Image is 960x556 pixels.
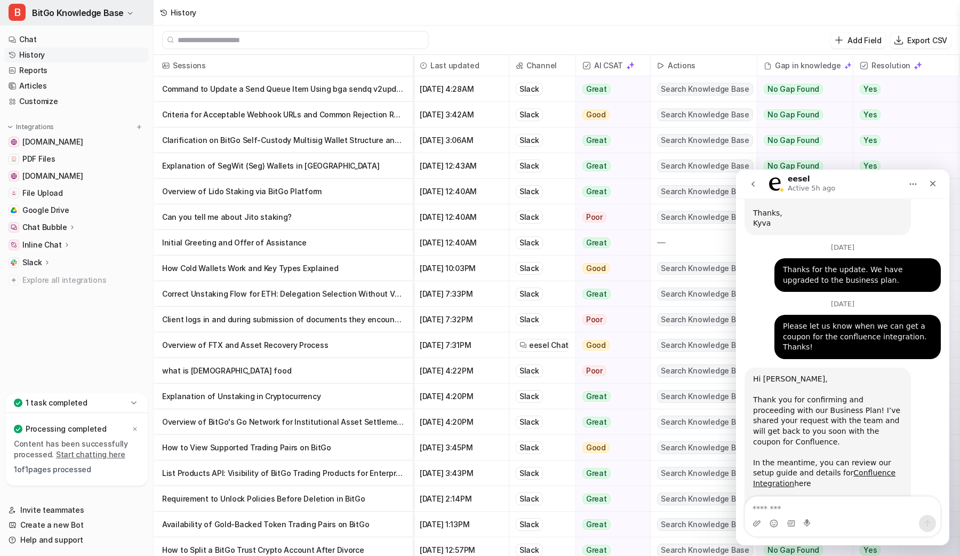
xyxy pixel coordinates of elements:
[22,222,67,233] p: Chat Bubble
[657,262,753,275] span: Search Knowledge Base
[14,439,139,460] p: Content has been successfully processed.
[4,273,149,288] a: Explore all integrations
[516,390,543,403] div: Slack
[17,288,166,320] div: In the meantime, you can review our setup guide and details for here
[418,307,505,332] span: [DATE] 7:32PM
[17,299,159,318] a: Confluence Integration
[657,390,753,403] span: Search Knowledge Base
[418,76,505,102] span: [DATE] 4:28AM
[529,340,569,351] span: eesel Chat
[516,288,543,300] div: Slack
[582,545,611,555] span: Great
[576,384,644,409] button: Great
[657,339,753,352] span: Search Knowledge Base
[668,55,695,76] h2: Actions
[11,139,17,145] img: www.bitgo.com
[22,188,63,198] span: File Upload
[516,134,543,147] div: Slack
[657,364,753,377] span: Search Knowledge Base
[418,409,505,435] span: [DATE] 4:20PM
[860,109,881,120] span: Yes
[418,435,505,460] span: [DATE] 3:45PM
[26,398,87,408] p: 1 task completed
[11,156,17,162] img: PDF Files
[764,109,823,120] span: No Gap Found
[162,512,404,537] p: Availability of Gold-Backed Token Trading Pairs on BitGo
[162,486,404,512] p: Requirement to Unlock Policies Before Deletion in BitGo
[516,518,543,531] div: Slack
[22,171,83,181] span: [DOMAIN_NAME]
[516,160,543,172] div: Slack
[4,203,149,218] a: Google DriveGoogle Drive
[860,545,881,555] span: Yes
[4,32,149,47] a: Chat
[657,313,753,326] span: Search Knowledge Base
[582,366,606,376] span: Poor
[183,345,200,362] button: Send a message…
[162,384,404,409] p: Explanation of Unstaking in Cryptocurrency
[162,435,404,460] p: How to View Supported Trading Pairs on BitGo
[847,35,881,46] p: Add Field
[582,391,611,402] span: Great
[890,33,951,48] button: Export CSV
[576,281,644,307] button: Great
[418,55,505,76] span: Last updated
[576,358,644,384] button: Poor
[17,320,166,351] div: Thanks, Kyva
[657,441,753,454] span: Search Knowledge Base
[757,128,845,153] button: No Gap Found
[171,7,196,18] div: History
[158,55,409,76] span: Sessions
[860,161,881,171] span: Yes
[657,493,753,505] span: Search Knowledge Base
[4,78,149,93] a: Articles
[418,281,505,307] span: [DATE] 7:33PM
[516,262,543,275] div: Slack
[576,128,644,153] button: Great
[576,76,644,102] button: Great
[22,272,145,289] span: Explore all integrations
[14,464,139,475] p: 1 of 1 pages processed
[162,102,404,128] p: Criteria for Acceptable Webhook URLs and Common Rejection Reasons
[51,350,59,358] button: Gif picker
[11,173,17,179] img: developers.bitgo.com
[4,122,57,132] button: Integrations
[764,84,823,94] span: No Gap Found
[22,137,83,147] span: [DOMAIN_NAME]
[757,102,845,128] button: No Gap Found
[580,55,646,76] span: AI CSAT
[4,169,149,184] a: developers.bitgo.com[DOMAIN_NAME]
[853,76,951,102] button: Yes
[22,154,55,164] span: PDF Files
[17,225,166,288] div: Thank you for confirming and proceeding with our Business Plan! I’ve shared your request with the...
[418,179,505,204] span: [DATE] 12:40AM
[516,313,543,326] div: Slack
[162,358,404,384] p: what is [DEMOGRAPHIC_DATA] food
[657,518,753,531] span: Search Knowledge Base
[582,442,610,453] span: Good
[34,350,42,358] button: Emoji picker
[657,160,753,172] span: Search Knowledge Base
[26,424,106,434] p: Processing completed
[657,108,753,121] span: Search Knowledge Base
[853,128,951,153] button: Yes
[22,240,62,250] p: Inline Chat
[657,185,753,198] span: Search Knowledge Base
[162,204,404,230] p: Can you tell me about Jito staking?
[830,33,885,48] button: Add Field
[576,179,644,204] button: Great
[858,55,955,76] span: Resolution
[582,84,611,94] span: Great
[418,128,505,153] span: [DATE] 3:06AM
[582,289,611,299] span: Great
[736,170,949,545] iframe: Intercom live chat
[22,257,42,268] p: Slack
[162,179,404,204] p: Overview of Lido Staking via BitGo Platform
[762,55,849,76] div: Gap in knowledge
[4,63,149,78] a: Reports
